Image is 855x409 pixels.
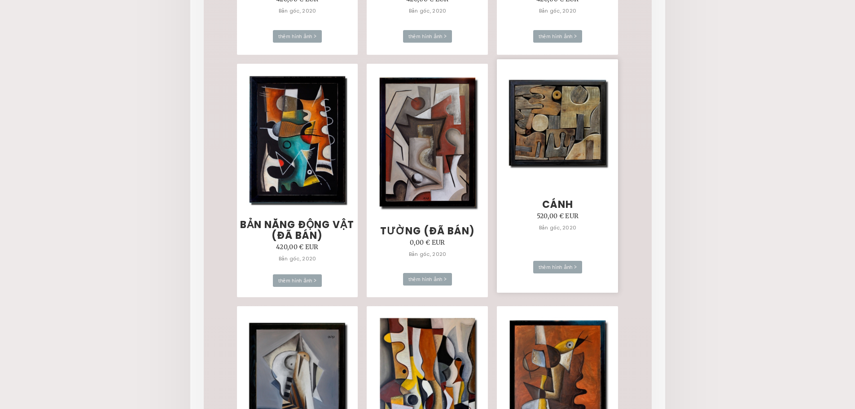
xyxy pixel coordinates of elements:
font: Bản năng động vật (ĐÃ BÁN) [240,218,354,242]
font: thêm hình ảnh > [278,33,317,40]
img: Tranh sơn dầu, 50 wx 70 h cm [373,71,482,213]
font: Bản gốc, 2020 [409,251,447,258]
img: Tranh khắc gỗ, rộng 67 cm x cao 60 cm (có khung) [503,74,612,172]
font: thêm hình ảnh > [539,33,577,40]
font: 520,00 € EUR [537,212,579,220]
font: Bản gốc, 2020 [539,224,577,231]
img: Tranh sơn dầu, 50 wx 70 h cm [243,70,352,210]
font: 0,00 € EUR [410,238,445,246]
font: thêm hình ảnh > [408,276,447,282]
a: Bản năng động vật (ĐÃ BÁN)420,00 € EURBản gốc, 2020thêm hình ảnh > [237,64,358,297]
font: thêm hình ảnh > [408,33,447,40]
font: Bản gốc, 2020 [539,7,577,14]
font: Bản gốc, 2020 [409,7,447,14]
font: thêm hình ảnh > [278,277,317,284]
font: Cánh [542,198,573,211]
font: thêm hình ảnh > [539,264,577,270]
a: Tường (đã bán)0,00 € EURBản gốc, 2020thêm hình ảnh > [367,64,488,297]
font: 420,00 € EUR [276,243,319,251]
font: Tường (đã bán) [380,224,475,238]
a: Cánh520,00 € EURBản gốc, 2020thêm hình ảnh > [497,59,618,293]
font: Bản gốc, 2020 [279,255,316,262]
font: Bản gốc, 2020 [279,7,316,14]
